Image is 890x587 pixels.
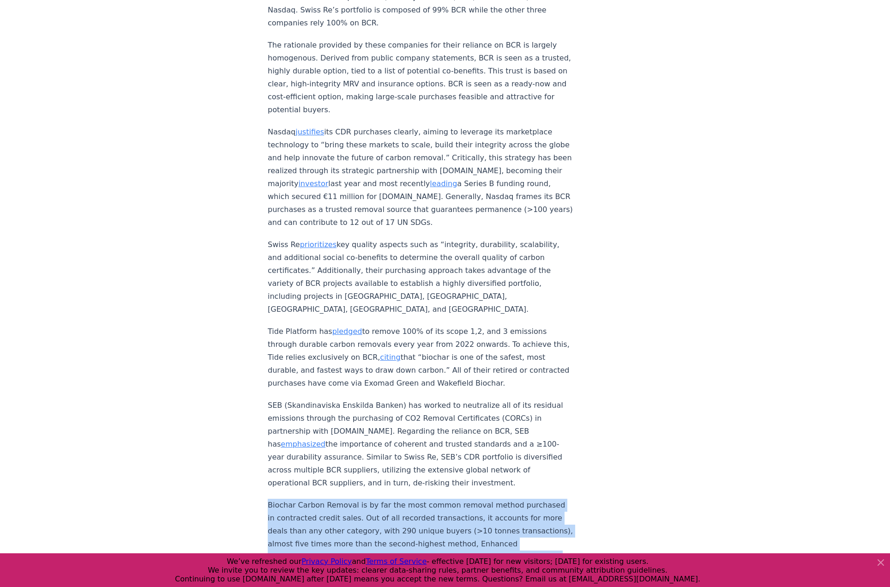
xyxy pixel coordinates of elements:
[380,353,400,362] a: citing
[268,238,573,316] p: Swiss Re key quality aspects such as “integrity, durability, scalability, and additional social c...
[268,126,573,229] p: Nasdaq its CDR purchases clearly, aiming to leverage its marketplace technology to “bring these m...
[430,179,457,188] a: leading
[300,240,337,249] a: prioritizes
[268,325,573,390] p: Tide Platform has to remove 100% of its scope 1,2, and 3 emissions through durable carbon removal...
[268,399,573,490] p: SEB (Skandinaviska Enskilda Banken) has worked to neutralize all of its residual emissions throug...
[281,440,325,448] a: emphasized
[298,179,328,188] a: investor
[268,39,573,116] p: The rationale provided by these companies for their reliance on BCR is largely homogenous. Derive...
[295,127,324,136] a: justifies
[332,327,362,336] a: pledged
[268,552,567,587] strong: The clear majority of first-time purchasers are entering the market through BCR, making it the do...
